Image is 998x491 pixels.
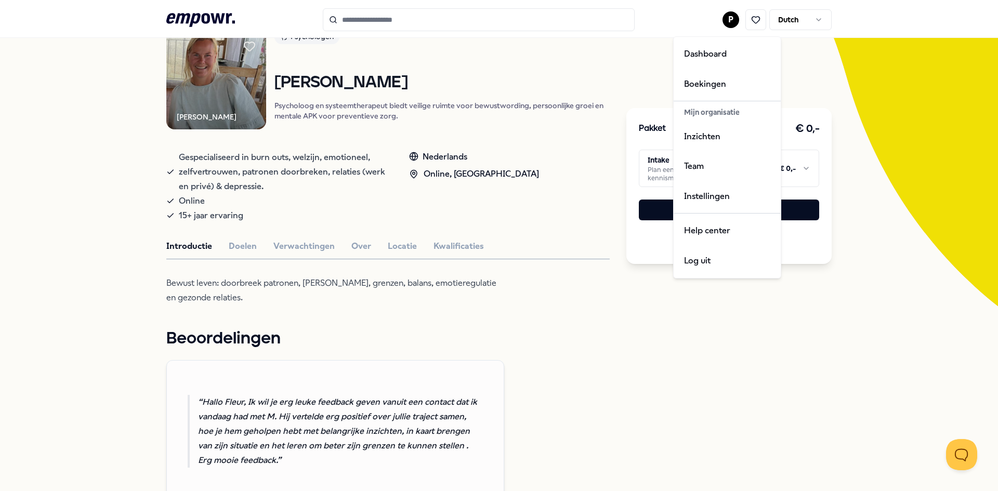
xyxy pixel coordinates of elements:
[673,36,781,278] div: P
[676,216,779,246] a: Help center
[676,103,779,121] div: Mijn organisatie
[676,181,779,211] a: Instellingen
[676,69,779,99] a: Boekingen
[676,122,779,152] a: Inzichten
[676,39,779,69] a: Dashboard
[676,246,779,276] div: Log uit
[676,151,779,181] a: Team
